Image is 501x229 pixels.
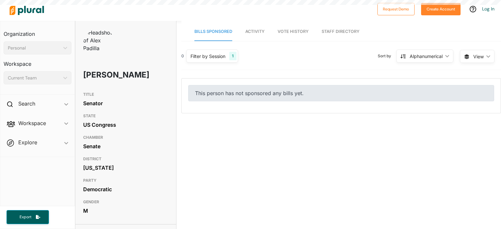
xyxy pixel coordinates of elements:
[4,24,71,39] h3: Organization
[83,98,169,108] div: Senator
[83,184,169,194] div: Democratic
[18,100,35,107] h2: Search
[83,206,169,216] div: M
[83,29,116,52] img: Headshot of Alex Padilla
[473,53,484,60] span: View
[83,141,169,151] div: Senate
[421,5,461,12] a: Create Account
[229,52,236,60] div: 1
[83,112,169,120] h3: STATE
[245,29,265,34] span: Activity
[421,3,461,15] button: Create Account
[15,214,36,220] span: Export
[194,29,232,34] span: Bills Sponsored
[190,53,225,60] div: Filter by Session
[245,22,265,41] a: Activity
[83,65,134,85] h1: [PERSON_NAME]
[482,6,494,12] a: Log In
[378,53,396,59] span: Sort by
[181,53,184,59] div: 0
[322,22,359,41] a: Staff Directory
[8,45,61,51] div: Personal
[83,177,169,184] h3: PARTY
[410,53,443,60] div: Alphanumerical
[83,91,169,98] h3: TITLE
[8,75,61,81] div: Current Team
[83,134,169,141] h3: CHAMBER
[83,198,169,206] h3: GENDER
[83,163,169,173] div: [US_STATE]
[194,22,232,41] a: Bills Sponsored
[7,210,49,224] button: Export
[377,3,415,15] button: Request Demo
[83,155,169,163] h3: DISTRICT
[278,29,309,34] span: Vote History
[4,54,71,69] h3: Workspace
[188,85,494,101] div: This person has not sponsored any bills yet.
[377,5,415,12] a: Request Demo
[278,22,309,41] a: Vote History
[83,120,169,130] div: US Congress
